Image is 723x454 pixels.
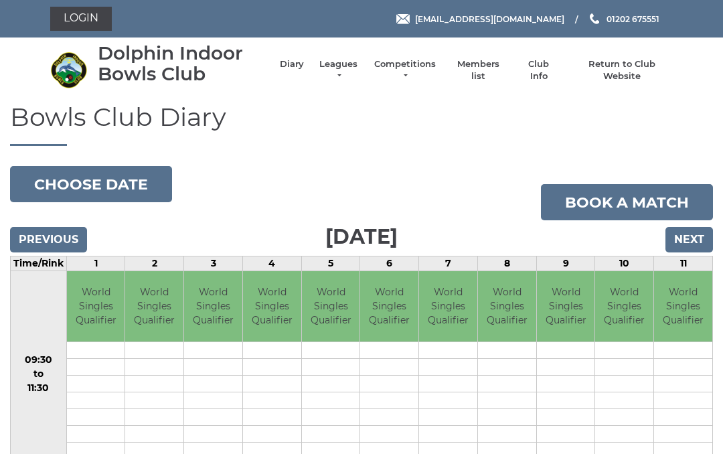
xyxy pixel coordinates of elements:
a: Competitions [373,58,437,82]
img: Dolphin Indoor Bowls Club [50,52,87,88]
td: World Singles Qualifier [125,271,183,342]
span: 01202 675551 [607,13,659,23]
td: World Singles Qualifier [67,271,125,342]
span: [EMAIL_ADDRESS][DOMAIN_NAME] [415,13,564,23]
a: Book a match [541,184,713,220]
td: World Singles Qualifier [478,271,536,342]
td: 5 [301,256,360,271]
a: Return to Club Website [572,58,673,82]
td: 4 [242,256,301,271]
button: Choose date [10,166,172,202]
a: Members list [450,58,505,82]
td: World Singles Qualifier [595,271,653,342]
td: 3 [184,256,243,271]
td: 6 [360,256,419,271]
input: Previous [10,227,87,252]
td: 8 [477,256,536,271]
a: Login [50,7,112,31]
td: World Singles Qualifier [654,271,712,342]
h1: Bowls Club Diary [10,103,713,147]
td: World Singles Qualifier [243,271,301,342]
td: 9 [536,256,595,271]
td: World Singles Qualifier [184,271,242,342]
div: Dolphin Indoor Bowls Club [98,43,266,84]
img: Email [396,14,410,24]
input: Next [665,227,713,252]
td: World Singles Qualifier [360,271,418,342]
img: Phone us [590,13,599,24]
a: Phone us 01202 675551 [588,13,659,25]
td: 2 [125,256,184,271]
td: 10 [595,256,654,271]
td: 1 [66,256,125,271]
td: World Singles Qualifier [537,271,595,342]
td: 11 [654,256,713,271]
td: 7 [419,256,478,271]
td: Time/Rink [11,256,67,271]
a: Email [EMAIL_ADDRESS][DOMAIN_NAME] [396,13,564,25]
a: Club Info [519,58,558,82]
a: Leagues [317,58,359,82]
a: Diary [280,58,304,70]
td: World Singles Qualifier [302,271,360,342]
td: World Singles Qualifier [419,271,477,342]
